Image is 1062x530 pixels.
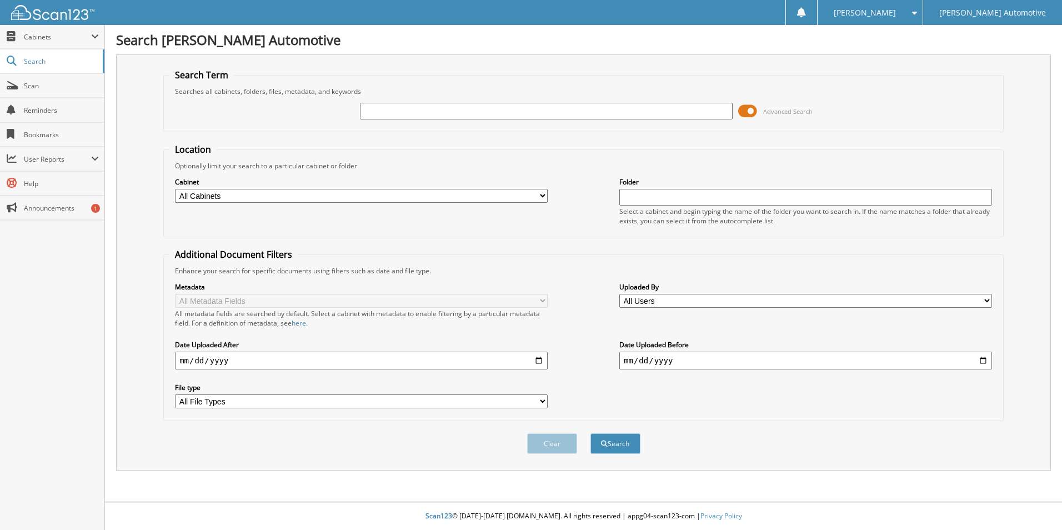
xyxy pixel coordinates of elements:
[169,87,998,96] div: Searches all cabinets, folders, files, metadata, and keywords
[24,57,97,66] span: Search
[619,340,992,349] label: Date Uploaded Before
[425,511,452,521] span: Scan123
[590,433,640,454] button: Search
[116,31,1051,49] h1: Search [PERSON_NAME] Automotive
[527,433,577,454] button: Clear
[175,282,548,292] label: Metadata
[700,511,742,521] a: Privacy Policy
[619,207,992,226] div: Select a cabinet and begin typing the name of the folder you want to search in. If the name match...
[834,9,896,16] span: [PERSON_NAME]
[11,5,94,20] img: scan123-logo-white.svg
[24,203,99,213] span: Announcements
[105,503,1062,530] div: © [DATE]-[DATE] [DOMAIN_NAME]. All rights reserved | appg04-scan123-com |
[24,32,91,42] span: Cabinets
[763,107,813,116] span: Advanced Search
[24,130,99,139] span: Bookmarks
[169,143,217,156] legend: Location
[24,154,91,164] span: User Reports
[169,161,998,171] div: Optionally limit your search to a particular cabinet or folder
[175,309,548,328] div: All metadata fields are searched by default. Select a cabinet with metadata to enable filtering b...
[619,177,992,187] label: Folder
[939,9,1046,16] span: [PERSON_NAME] Automotive
[24,81,99,91] span: Scan
[175,383,548,392] label: File type
[175,352,548,369] input: start
[292,318,306,328] a: here
[169,69,234,81] legend: Search Term
[169,266,998,276] div: Enhance your search for specific documents using filters such as date and file type.
[24,106,99,115] span: Reminders
[619,352,992,369] input: end
[169,248,298,261] legend: Additional Document Filters
[619,282,992,292] label: Uploaded By
[91,204,100,213] div: 1
[24,179,99,188] span: Help
[175,177,548,187] label: Cabinet
[175,340,548,349] label: Date Uploaded After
